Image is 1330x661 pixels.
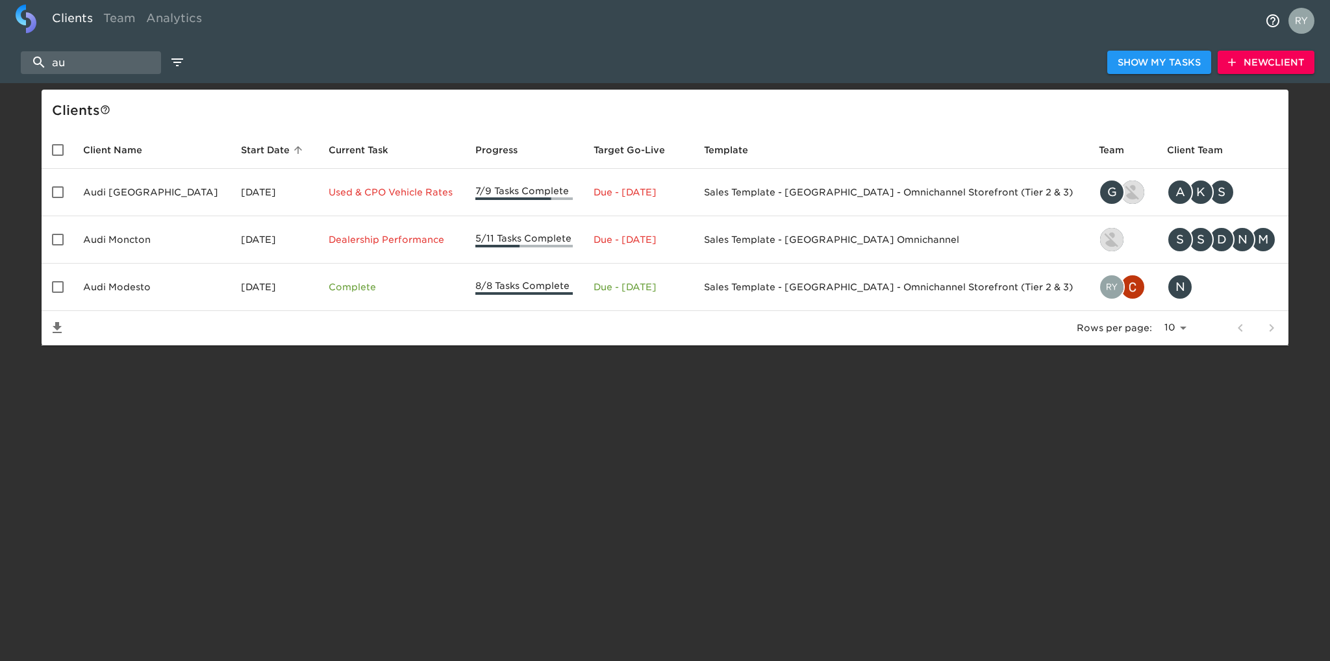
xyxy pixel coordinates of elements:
p: Due - [DATE] [594,281,683,293]
img: christopher.mccarthy@roadster.com [1121,275,1144,299]
span: Client Name [83,142,159,158]
a: Clients [47,5,98,36]
p: Used & CPO Vehicle Rates [329,186,455,199]
p: Dealership Performance [329,233,455,246]
div: austin@roadster.com [1099,227,1146,253]
div: D [1209,227,1235,253]
span: Team [1099,142,1141,158]
div: S [1188,227,1214,253]
img: austin@roadster.com [1100,228,1123,251]
button: Show My Tasks [1107,51,1211,75]
div: K [1188,179,1214,205]
div: Client s [52,100,1283,121]
img: duncan.miller@roadster.com [1121,181,1144,204]
span: Target Go-Live [594,142,682,158]
input: search [21,51,161,74]
svg: This is a list of all of your clients and clients shared with you [100,105,110,115]
div: S [1209,179,1235,205]
td: [DATE] [231,169,318,216]
button: Save List [42,312,73,343]
span: Start Date [241,142,307,158]
td: [DATE] [231,264,318,311]
td: Audi Moncton [73,216,231,264]
select: rows per page [1157,318,1191,338]
div: scottkillen@audimoncton.com, scott.killen@audimoncton.com, derick.losier@audimoncton.com, neill.t... [1167,227,1278,253]
span: Template [704,142,765,158]
div: adam.stelly@roadster.com, katiecardinale@cardinaleway.com, sknight@cardinaleway.com [1167,179,1278,205]
span: Current Task [329,142,405,158]
p: Complete [329,281,455,293]
div: nick.george@dgdg.com [1167,274,1278,300]
button: notifications [1257,5,1288,36]
div: A [1167,179,1193,205]
td: Sales Template - [GEOGRAPHIC_DATA] - Omnichannel Storefront (Tier 2 & 3) [694,264,1088,311]
div: geoffrey.ruppert@roadster.com, duncan.miller@roadster.com [1099,179,1146,205]
td: [DATE] [231,216,318,264]
span: Client Team [1167,142,1240,158]
img: ryan.dale@roadster.com [1100,275,1123,299]
span: Show My Tasks [1118,55,1201,71]
td: 7/9 Tasks Complete [465,169,583,216]
a: Analytics [141,5,207,36]
span: This is the next Task in this Hub that should be completed [329,142,388,158]
div: N [1229,227,1255,253]
td: Audi [GEOGRAPHIC_DATA] [73,169,231,216]
td: Audi Modesto [73,264,231,311]
p: Rows per page: [1077,321,1152,334]
table: enhanced table [42,131,1288,345]
img: logo [16,5,36,33]
span: New Client [1228,55,1304,71]
p: Due - [DATE] [594,233,683,246]
td: Sales Template - [GEOGRAPHIC_DATA] Omnichannel [694,216,1088,264]
div: ryan.dale@roadster.com, christopher.mccarthy@roadster.com [1099,274,1146,300]
button: edit [166,51,188,73]
span: Progress [475,142,534,158]
img: Profile [1288,8,1314,34]
div: G [1099,179,1125,205]
p: Due - [DATE] [594,186,683,199]
td: 5/11 Tasks Complete [465,216,583,264]
span: Calculated based on the start date and the duration of all Tasks contained in this Hub. [594,142,665,158]
td: 8/8 Tasks Complete [465,264,583,311]
button: NewClient [1218,51,1314,75]
div: N [1167,274,1193,300]
div: S [1167,227,1193,253]
div: M [1250,227,1276,253]
a: Team [98,5,141,36]
td: Sales Template - [GEOGRAPHIC_DATA] - Omnichannel Storefront (Tier 2 & 3) [694,169,1088,216]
